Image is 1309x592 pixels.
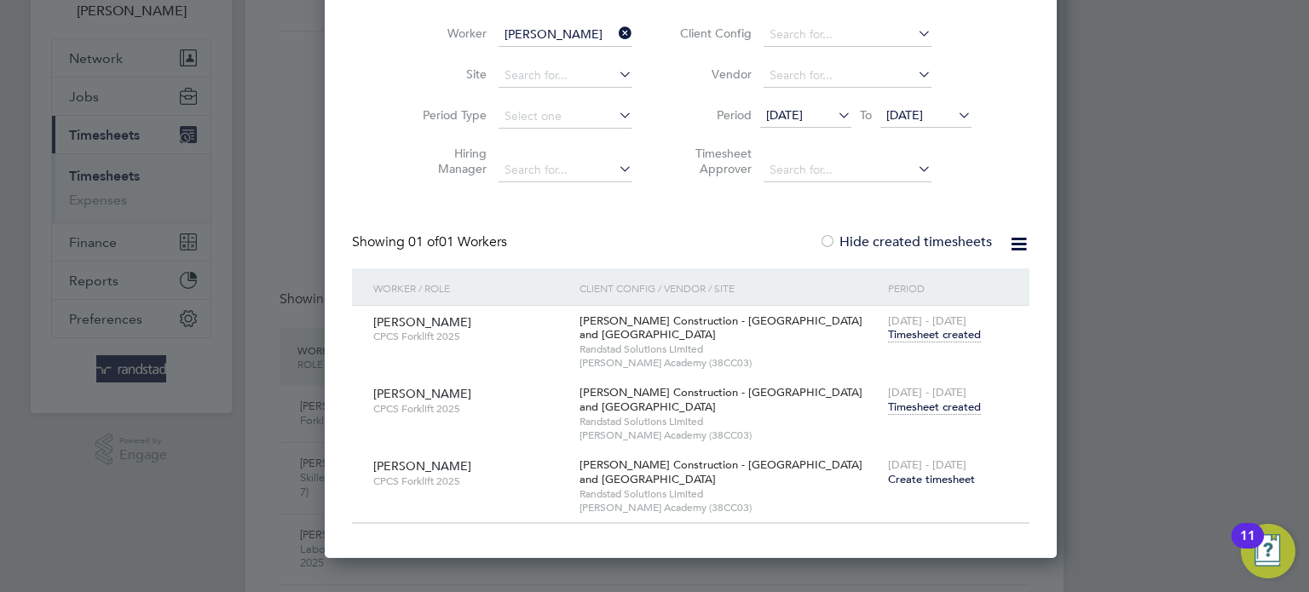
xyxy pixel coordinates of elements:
span: [PERSON_NAME] Construction - [GEOGRAPHIC_DATA] and [GEOGRAPHIC_DATA] [580,313,862,342]
button: Open Resource Center, 11 new notifications [1241,524,1295,578]
span: Timesheet created [888,399,981,415]
label: Client Config [675,26,752,41]
span: [PERSON_NAME] Academy (38CC03) [580,428,879,442]
span: [DATE] - [DATE] [888,385,966,399]
div: Client Config / Vendor / Site [575,268,884,307]
div: Worker / Role [369,268,575,307]
div: Period [884,268,1012,307]
span: [DATE] - [DATE] [888,313,966,328]
span: Create timesheet [888,472,975,486]
span: To [855,104,877,126]
input: Select one [499,105,632,129]
span: Timesheet created [888,327,981,342]
div: Showing [352,233,510,251]
label: Timesheet Approver [675,146,752,176]
label: Vendor [675,66,752,82]
span: [PERSON_NAME] Academy (38CC03) [580,501,879,514]
span: [DATE] - [DATE] [888,457,966,472]
span: CPCS Forklift 2025 [373,474,567,488]
input: Search for... [764,23,931,47]
input: Search for... [499,64,632,88]
span: CPCS Forklift 2025 [373,402,567,416]
input: Search for... [764,64,931,88]
span: [PERSON_NAME] [373,386,471,401]
span: [PERSON_NAME] [373,458,471,474]
span: [PERSON_NAME] Construction - [GEOGRAPHIC_DATA] and [GEOGRAPHIC_DATA] [580,457,862,486]
span: [PERSON_NAME] Construction - [GEOGRAPHIC_DATA] and [GEOGRAPHIC_DATA] [580,385,862,414]
span: 01 of [408,233,439,250]
span: Randstad Solutions Limited [580,342,879,356]
label: Site [410,66,487,82]
span: CPCS Forklift 2025 [373,330,567,343]
label: Period Type [410,107,487,123]
label: Worker [410,26,487,41]
label: Hide created timesheets [819,233,992,250]
label: Period [675,107,752,123]
input: Search for... [764,158,931,182]
span: [PERSON_NAME] [373,314,471,330]
span: Randstad Solutions Limited [580,415,879,428]
span: [DATE] [886,107,923,123]
input: Search for... [499,23,632,47]
span: 01 Workers [408,233,507,250]
input: Search for... [499,158,632,182]
span: [DATE] [766,107,803,123]
label: Hiring Manager [410,146,487,176]
div: 11 [1240,536,1255,558]
span: [PERSON_NAME] Academy (38CC03) [580,356,879,370]
span: Randstad Solutions Limited [580,487,879,501]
